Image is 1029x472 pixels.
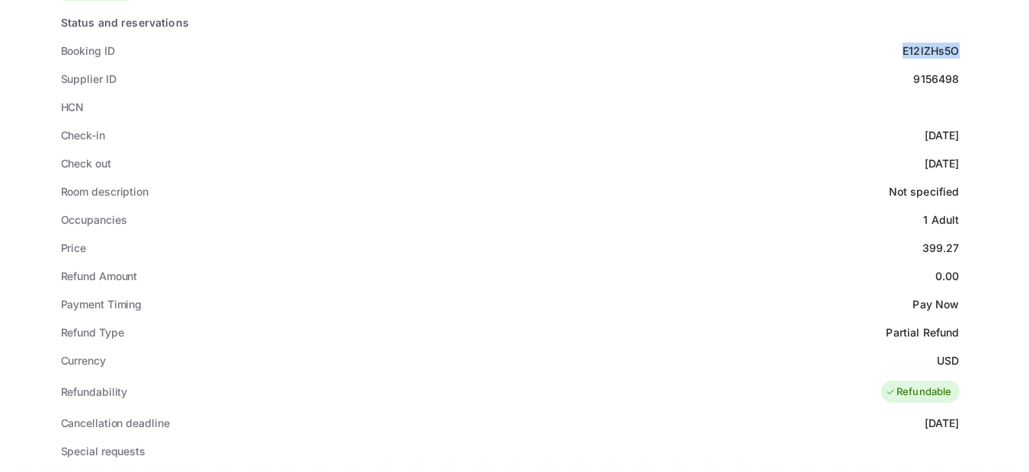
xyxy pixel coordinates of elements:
div: Room description [61,183,149,199]
div: Check out [61,155,111,171]
div: Payment Timing [61,296,142,312]
div: 0.00 [935,268,960,284]
div: [DATE] [925,415,960,431]
div: Cancellation deadline [61,415,170,431]
div: 9156498 [913,71,959,87]
div: Supplier ID [61,71,117,87]
div: Refund Type [61,324,124,340]
div: Price [61,240,87,256]
div: 399.27 [922,240,960,256]
div: 1 Adult [923,212,959,228]
div: Refundable [885,384,952,400]
div: Partial Refund [886,324,959,340]
div: Special requests [61,443,145,459]
div: USD [937,352,959,368]
div: Status and reservations [61,14,189,30]
div: Check-in [61,127,105,143]
div: [DATE] [925,127,960,143]
div: Currency [61,352,106,368]
div: Refundability [61,384,128,400]
div: E12lZHs5O [903,43,959,59]
div: Not specified [889,183,960,199]
div: Occupancies [61,212,127,228]
div: [DATE] [925,155,960,171]
div: Pay Now [912,296,959,312]
div: Booking ID [61,43,115,59]
div: HCN [61,99,85,115]
div: Refund Amount [61,268,138,284]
